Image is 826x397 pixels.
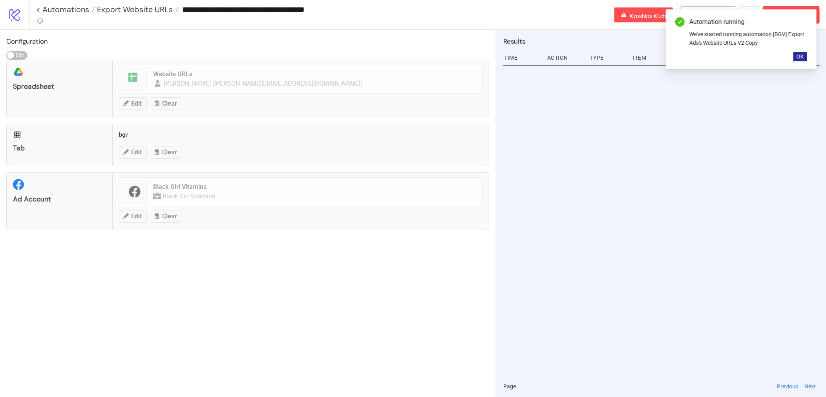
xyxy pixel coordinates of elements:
[503,50,541,65] div: Time
[546,50,584,65] div: Action
[763,6,820,24] button: Abort Run
[680,6,737,24] button: To Builder
[95,4,173,15] span: Export Website URLs
[675,17,685,27] span: check-circle
[775,382,800,391] button: Previous
[802,382,818,391] button: Next
[6,36,489,46] h2: Configuration
[740,6,760,24] button: ...
[95,5,179,13] a: Export Website URLs
[503,36,820,46] h2: Results
[36,5,95,13] a: < Automations
[630,13,670,19] span: Kynship's Kitchn
[797,53,804,60] span: OK
[632,50,820,65] div: Item
[689,17,807,27] div: Automation running
[689,30,807,47] div: We've started running automation [BGV] Export Ads's Website URLs V2 Copy
[503,382,516,391] span: Page
[793,52,807,61] button: OK
[589,50,627,65] div: Type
